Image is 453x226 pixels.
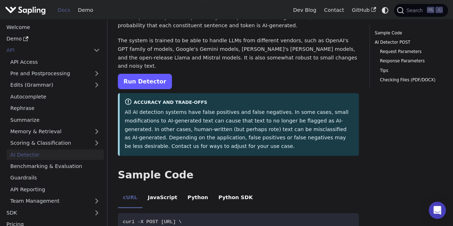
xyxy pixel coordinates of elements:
a: API Access [6,57,104,67]
li: Python [182,188,213,208]
span: curl -X POST [URL] \ [123,219,182,225]
a: Sapling.ai [5,5,48,15]
kbd: K [435,7,443,13]
a: AI Detector POST [375,39,440,46]
button: Switch between dark and light mode (currently system mode) [380,5,390,15]
a: Dev Blog [289,5,320,16]
a: Checking Files (PDF/DOCX) [380,77,438,83]
a: Scoring & Classification [6,138,104,148]
a: Tips [380,67,438,74]
a: GitHub [348,5,380,16]
button: Collapse sidebar category 'API' [90,45,104,56]
a: Sample Code [375,30,440,37]
a: API Reporting [6,184,104,194]
img: Sapling.ai [5,5,46,15]
span: Search [404,8,427,13]
li: cURL [118,188,143,208]
li: Python SDK [213,188,258,208]
a: Autocomplete [6,91,104,102]
a: Demo [3,34,104,44]
a: Welcome [3,22,104,32]
a: Response Parameters [380,58,438,64]
p: All AI detection systems have false positives and false negatives. In some cases, small modificat... [125,108,354,151]
p: The system is trained to be able to handle LLMs from different vendors, such as OpenAI's GPT fami... [118,37,359,71]
div: Accuracy and Trade-offs [125,98,354,107]
a: AI Detector [6,149,104,160]
a: Request Parameters [380,48,438,55]
a: Edits (Grammar) [6,80,104,90]
a: Summarize [6,115,104,125]
p: The endpoint computes the probability that a piece of text is AI-generated, as well as the probab... [118,13,359,30]
a: Guardrails [6,173,104,183]
a: Memory & Retrieval [6,126,104,137]
a: Team Management [6,196,104,206]
a: Rephrase [6,103,104,114]
a: SDK [3,207,90,218]
a: Pre and Postprocessing [6,68,104,79]
a: Benchmarking & Evaluation [6,161,104,172]
h2: Sample Code [118,169,359,182]
button: Expand sidebar category 'SDK' [90,207,104,218]
li: JavaScript [143,188,182,208]
div: Open Intercom Messenger [429,202,446,219]
a: API [3,45,90,56]
button: Search (Ctrl+K) [394,4,448,17]
a: Run Detector [118,74,172,89]
a: Demo [74,5,97,16]
a: Contact [320,5,348,16]
a: Docs [54,5,74,16]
